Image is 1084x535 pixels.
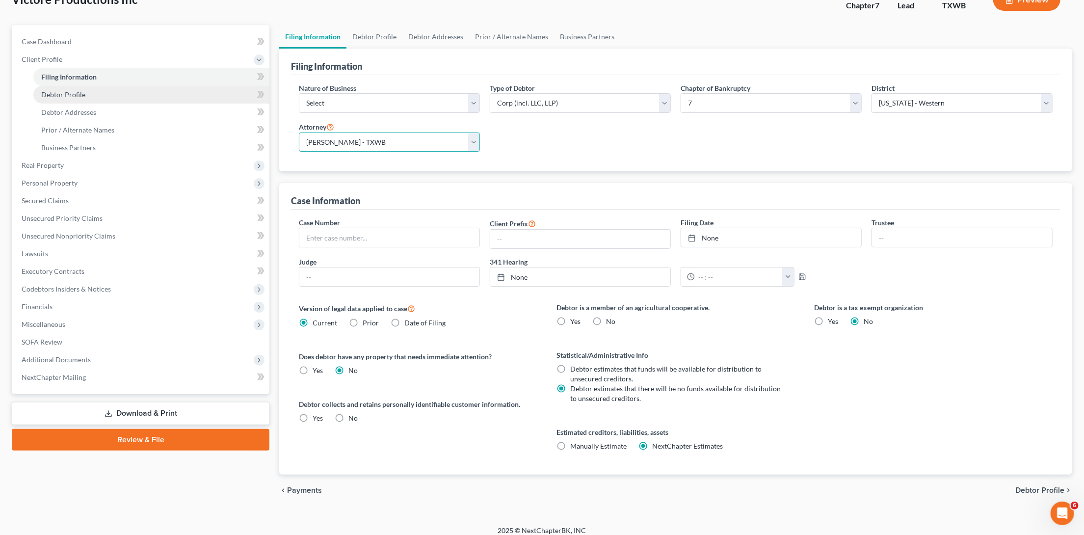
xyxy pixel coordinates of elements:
[22,214,103,222] span: Unsecured Priority Claims
[41,90,85,99] span: Debtor Profile
[22,232,115,240] span: Unsecured Nonpriority Claims
[570,442,627,450] span: Manually Estimate
[1015,486,1064,494] span: Debtor Profile
[22,196,69,205] span: Secured Claims
[490,267,670,286] a: None
[1015,486,1072,494] button: Debtor Profile chevron_right
[22,161,64,169] span: Real Property
[828,317,839,325] span: Yes
[864,317,873,325] span: No
[872,83,895,93] label: District
[33,104,269,121] a: Debtor Addresses
[22,302,53,311] span: Financials
[681,83,750,93] label: Chapter of Bankruptcy
[402,25,469,49] a: Debtor Addresses
[299,302,537,314] label: Version of legal data applied to case
[490,230,670,248] input: --
[14,333,269,351] a: SOFA Review
[279,486,287,494] i: chevron_left
[22,285,111,293] span: Codebtors Insiders & Notices
[14,210,269,227] a: Unsecured Priority Claims
[815,302,1053,313] label: Debtor is a tax exempt organization
[22,373,86,381] span: NextChapter Mailing
[12,429,269,451] a: Review & File
[485,257,867,267] label: 341 Hearing
[14,33,269,51] a: Case Dashboard
[14,227,269,245] a: Unsecured Nonpriority Claims
[554,25,620,49] a: Business Partners
[490,83,535,93] label: Type of Debtor
[299,121,334,133] label: Attorney
[41,73,97,81] span: Filing Information
[299,399,537,409] label: Debtor collects and retains personally identifiable customer information.
[291,195,360,207] div: Case Information
[33,68,269,86] a: Filing Information
[404,319,446,327] span: Date of Filing
[22,267,84,275] span: Executory Contracts
[41,108,96,116] span: Debtor Addresses
[313,319,337,327] span: Current
[313,414,323,422] span: Yes
[681,217,714,228] label: Filing Date
[1064,486,1072,494] i: chevron_right
[299,217,340,228] label: Case Number
[22,249,48,258] span: Lawsuits
[570,384,781,402] span: Debtor estimates that there will be no funds available for distribution to unsecured creditors.
[22,338,62,346] span: SOFA Review
[22,55,62,63] span: Client Profile
[299,267,479,286] input: --
[279,25,346,49] a: Filing Information
[14,369,269,386] a: NextChapter Mailing
[41,143,96,152] span: Business Partners
[346,25,402,49] a: Debtor Profile
[556,427,794,437] label: Estimated creditors, liabilities, assets
[22,320,65,328] span: Miscellaneous
[299,257,317,267] label: Judge
[33,139,269,157] a: Business Partners
[313,366,323,374] span: Yes
[469,25,554,49] a: Prior / Alternate Names
[570,365,762,383] span: Debtor estimates that funds will be available for distribution to unsecured creditors.
[14,263,269,280] a: Executory Contracts
[348,366,358,374] span: No
[14,245,269,263] a: Lawsuits
[12,402,269,425] a: Download & Print
[287,486,322,494] span: Payments
[1051,502,1074,525] iframe: Intercom live chat
[22,37,72,46] span: Case Dashboard
[875,0,879,10] span: 7
[41,126,114,134] span: Prior / Alternate Names
[22,179,78,187] span: Personal Property
[652,442,723,450] span: NextChapter Estimates
[556,350,794,360] label: Statistical/Administrative Info
[348,414,358,422] span: No
[291,60,362,72] div: Filing Information
[695,267,783,286] input: -- : --
[33,121,269,139] a: Prior / Alternate Names
[279,486,322,494] button: chevron_left Payments
[299,83,356,93] label: Nature of Business
[570,317,581,325] span: Yes
[556,302,794,313] label: Debtor is a member of an agricultural cooperative.
[490,217,536,229] label: Client Prefix
[22,355,91,364] span: Additional Documents
[872,228,1052,247] input: --
[14,192,269,210] a: Secured Claims
[606,317,615,325] span: No
[33,86,269,104] a: Debtor Profile
[1071,502,1079,509] span: 6
[299,351,537,362] label: Does debtor have any property that needs immediate attention?
[363,319,379,327] span: Prior
[681,228,861,247] a: None
[299,228,479,247] input: Enter case number...
[872,217,894,228] label: Trustee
